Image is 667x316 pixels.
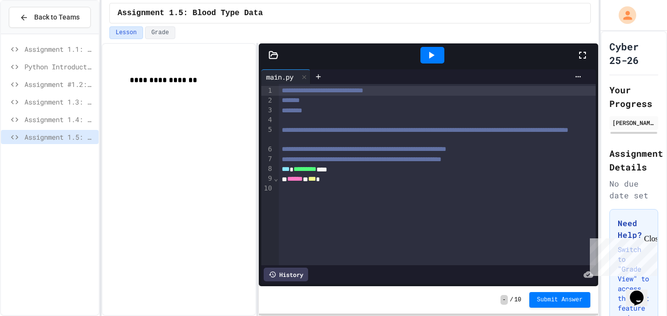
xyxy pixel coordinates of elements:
[261,145,273,154] div: 6
[529,292,591,308] button: Submit Answer
[273,174,278,182] span: Fold line
[626,277,657,306] iframe: chat widget
[261,125,273,145] div: 5
[261,164,273,174] div: 8
[24,97,95,107] span: Assignment 1.3: Statistical Calculations
[261,184,273,193] div: 10
[612,118,655,127] div: [PERSON_NAME] [PERSON_NAME]
[261,69,311,84] div: main.py
[261,72,298,82] div: main.py
[609,147,658,174] h2: Assignment Details
[24,62,95,72] span: Python Introduction
[500,295,508,305] span: -
[34,12,80,22] span: Back to Teams
[24,114,95,125] span: Assignment 1.4: Dice Probabilities
[261,174,273,184] div: 9
[618,217,650,241] h3: Need Help?
[24,132,95,142] span: Assignment 1.5: Blood Type Data
[118,7,263,19] span: Assignment 1.5: Blood Type Data
[4,4,67,62] div: Chat with us now!Close
[261,86,273,96] div: 1
[608,4,639,26] div: My Account
[261,154,273,164] div: 7
[109,26,143,39] button: Lesson
[24,44,95,54] span: Assignment 1.1: Writing data to a file
[261,96,273,105] div: 2
[510,296,513,304] span: /
[24,79,95,89] span: Assignment #1.2: Parsing Time Data
[9,7,91,28] button: Back to Teams
[145,26,175,39] button: Grade
[609,178,658,201] div: No due date set
[514,296,521,304] span: 10
[609,40,658,67] h1: Cyber 25-26
[261,115,273,125] div: 4
[261,105,273,115] div: 3
[537,296,583,304] span: Submit Answer
[609,83,658,110] h2: Your Progress
[586,234,657,276] iframe: chat widget
[264,268,308,281] div: History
